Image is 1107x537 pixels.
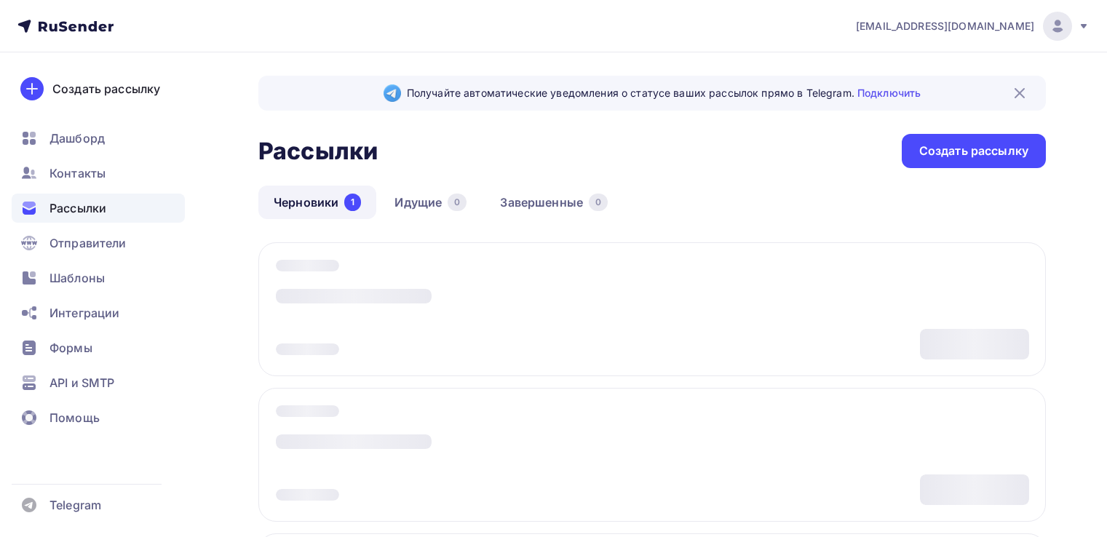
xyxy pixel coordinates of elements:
a: [EMAIL_ADDRESS][DOMAIN_NAME] [856,12,1090,41]
div: 0 [589,194,608,211]
span: Дашборд [49,130,105,147]
a: Шаблоны [12,263,185,293]
span: Контакты [49,164,106,182]
a: Завершенные0 [485,186,623,219]
a: Отправители [12,228,185,258]
span: Формы [49,339,92,357]
div: Создать рассылку [919,143,1028,159]
a: Формы [12,333,185,362]
span: API и SMTP [49,374,114,391]
a: Рассылки [12,194,185,223]
h2: Рассылки [258,137,378,166]
div: Создать рассылку [52,80,160,98]
span: Получайте автоматические уведомления о статусе ваших рассылок прямо в Telegram. [407,86,921,100]
span: Отправители [49,234,127,252]
a: Подключить [857,87,921,99]
a: Контакты [12,159,185,188]
div: 1 [344,194,361,211]
span: Шаблоны [49,269,105,287]
div: 0 [448,194,467,211]
span: Интеграции [49,304,119,322]
span: [EMAIL_ADDRESS][DOMAIN_NAME] [856,19,1034,33]
span: Помощь [49,409,100,426]
span: Рассылки [49,199,106,217]
a: Черновики1 [258,186,376,219]
img: Telegram [384,84,401,102]
a: Дашборд [12,124,185,153]
span: Telegram [49,496,101,514]
a: Идущие0 [379,186,482,219]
